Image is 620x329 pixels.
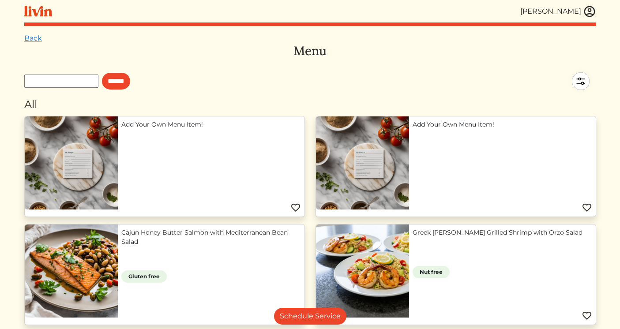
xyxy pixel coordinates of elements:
[413,228,592,237] a: Greek [PERSON_NAME] Grilled Shrimp with Orzo Salad
[121,228,301,247] a: Cajun Honey Butter Salmon with Mediterranean Bean Salad
[274,308,346,325] a: Schedule Service
[565,66,596,97] img: filter-5a7d962c2457a2d01fc3f3b070ac7679cf81506dd4bc827d76cf1eb68fb85cd7.svg
[413,120,592,129] a: Add Your Own Menu Item!
[583,5,596,18] img: user_account-e6e16d2ec92f44fc35f99ef0dc9cddf60790bfa021a6ecb1c896eb5d2907b31c.svg
[290,202,301,213] img: Favorite menu item
[24,6,52,17] img: livin-logo-a0d97d1a881af30f6274990eb6222085a2533c92bbd1e4f22c21b4f0d0e3210c.svg
[582,202,592,213] img: Favorite menu item
[520,6,581,17] div: [PERSON_NAME]
[121,120,301,129] a: Add Your Own Menu Item!
[24,44,596,59] h3: Menu
[24,97,596,112] div: All
[24,34,42,42] a: Back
